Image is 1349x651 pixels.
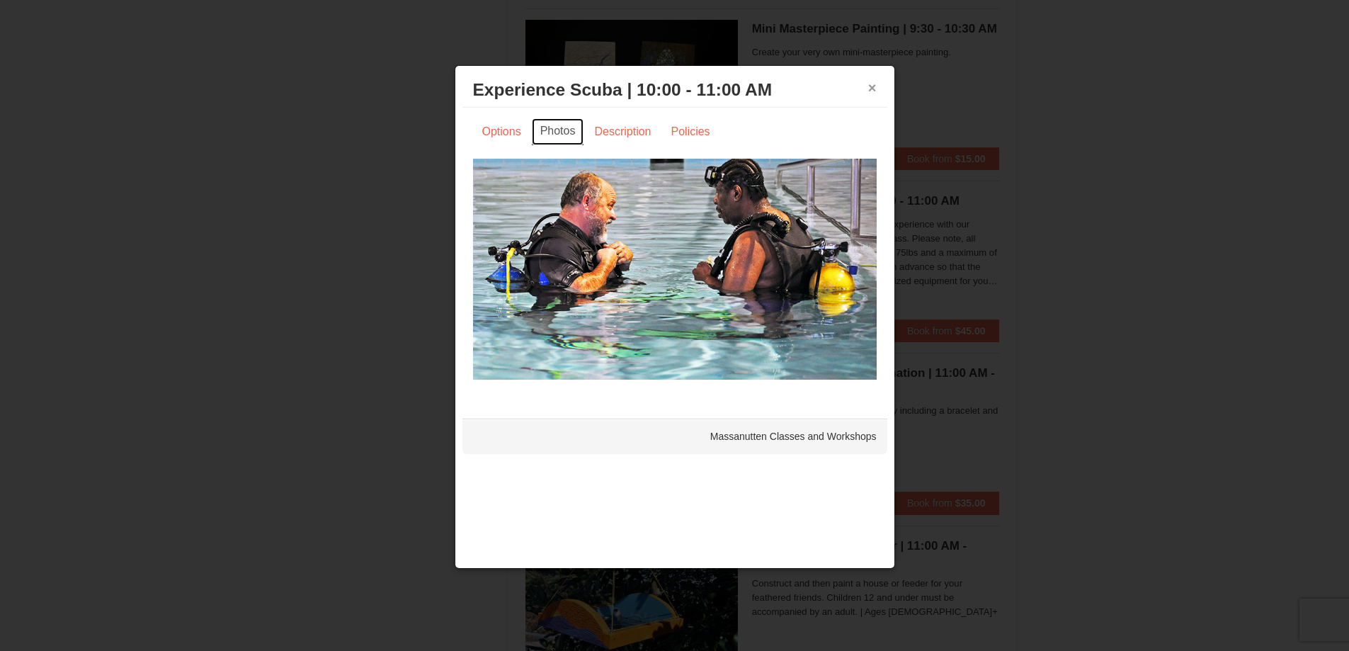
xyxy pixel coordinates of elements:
[473,79,877,101] h3: Experience Scuba | 10:00 - 11:00 AM
[473,159,877,380] img: 6619869-1292-ae2293ab.jpg
[661,118,719,145] a: Policies
[462,419,887,454] div: Massanutten Classes and Workshops
[532,118,584,145] a: Photos
[868,81,877,95] button: ×
[473,118,530,145] a: Options
[585,118,660,145] a: Description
